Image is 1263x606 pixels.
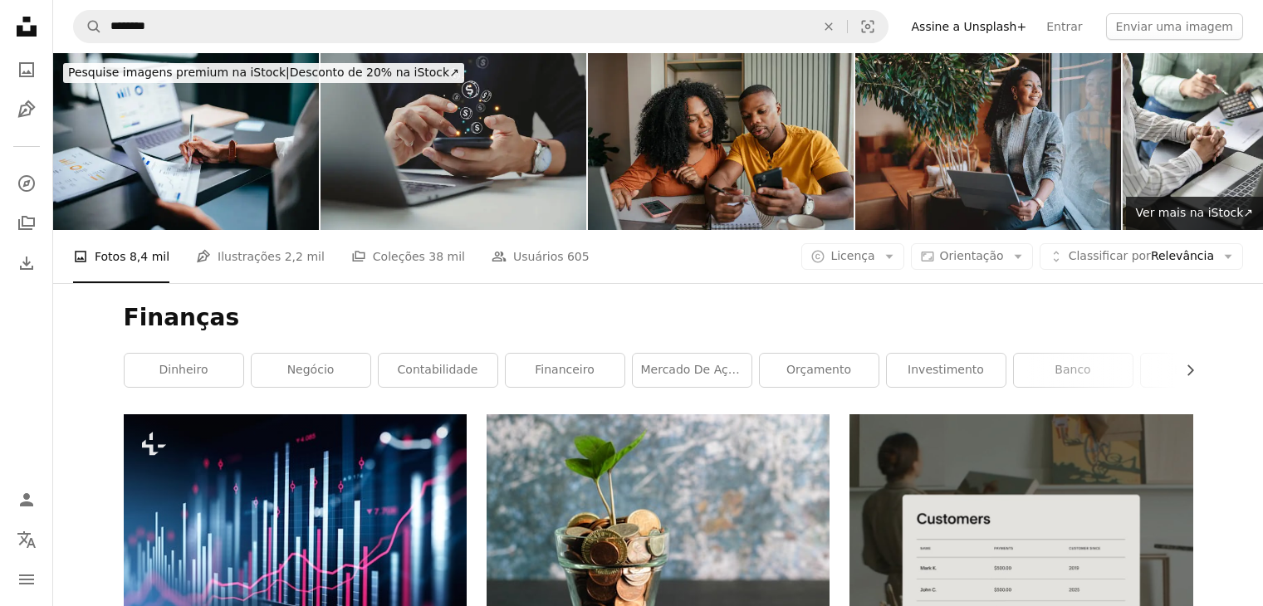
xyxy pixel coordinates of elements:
[855,53,1121,230] img: Business woman using laptop
[492,230,590,283] a: Usuários 605
[830,249,874,262] span: Licença
[68,66,459,79] span: Desconto de 20% na iStock ↗
[10,167,43,200] a: Explorar
[53,53,474,93] a: Pesquise imagens premium na iStock|Desconto de 20% na iStock↗
[68,66,290,79] span: Pesquise imagens premium na iStock |
[588,53,854,230] img: Couple shopping online
[428,247,465,266] span: 38 mil
[1036,13,1092,40] a: Entrar
[124,511,467,525] a: Gráfico financeiro e gráfico ascendente com linhas e números e diagramas de barras que ilustram o...
[73,10,889,43] form: Pesquise conteúdo visual em todo o site
[196,230,325,283] a: Ilustrações 2,2 mil
[10,53,43,86] a: Fotos
[633,354,751,387] a: mercado de ações
[487,520,830,535] a: planta verde no vaso de vidro transparente
[911,243,1033,270] button: Orientação
[801,243,903,270] button: Licença
[1141,354,1260,387] a: bancário
[760,354,879,387] a: orçamento
[285,247,325,266] span: 2,2 mil
[567,247,590,266] span: 605
[351,230,465,283] a: Coleções 38 mil
[124,303,1193,333] h1: Finanças
[1069,248,1214,265] span: Relevância
[53,53,319,230] img: Close Up Foto De Mãos De Mulher Escrevendo Relatório Em Um Papel No Café
[1106,13,1243,40] button: Enviar uma imagem
[321,53,586,230] img: Mão de empresário usando smartphone com ícone de moeda.
[10,523,43,556] button: Idioma
[74,11,102,42] button: Pesquise na Unsplash
[10,247,43,280] a: Histórico de downloads
[940,249,1004,262] span: Orientação
[1069,249,1151,262] span: Classificar por
[887,354,1006,387] a: investimento
[810,11,847,42] button: Limpar
[902,13,1037,40] a: Assine a Unsplash+
[848,11,888,42] button: Pesquisa visual
[1014,354,1133,387] a: banco
[1136,206,1253,219] span: Ver mais na iStock ↗
[1175,354,1193,387] button: rolar lista para a direita
[10,563,43,596] button: Menu
[1040,243,1243,270] button: Classificar porRelevância
[506,354,624,387] a: financeiro
[10,207,43,240] a: Coleções
[10,93,43,126] a: Ilustrações
[125,354,243,387] a: dinheiro
[1126,197,1263,230] a: Ver mais na iStock↗
[10,483,43,516] a: Entrar / Cadastrar-se
[252,354,370,387] a: negócio
[379,354,497,387] a: contabilidade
